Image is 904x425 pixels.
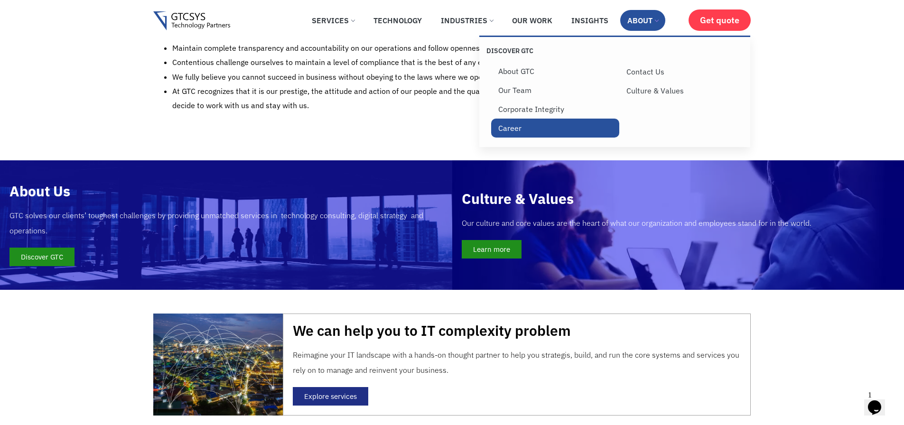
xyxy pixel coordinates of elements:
[153,11,231,31] img: Gtcsys logo
[700,15,739,25] span: Get quote
[620,10,665,31] a: About
[491,62,620,81] a: About GTC
[473,246,510,253] span: Learn more
[21,253,63,260] span: Discover GTC
[505,10,559,31] a: Our Work
[293,323,741,338] h2: We can help you to IT complexity problem
[462,215,895,231] div: Our culture and core values are the heart of what our organization and employees stand for in the...
[462,192,895,206] h2: Culture & Values
[9,248,75,266] a: Discover GTC
[434,10,500,31] a: Industries
[172,41,751,55] li: Maintain complete transparency and accountability on our operations and follow openness in our co...
[172,55,751,69] li: Contentious challenge ourselves to maintain a level of compliance that is the best of any employe...
[491,100,620,119] a: Corporate Integrity
[619,81,748,100] a: Culture & Values
[462,240,522,259] a: Learn more
[9,184,443,198] h2: About Us
[491,81,620,100] a: Our Team
[689,9,751,31] a: Get quote
[172,84,751,113] li: At GTC recognizes that it is our prestige, the attitude and action of our people and the quality ...
[172,70,751,84] li: We fully believe you cannot succeed in business without obeying to the laws where we operate.
[366,10,429,31] a: Technology
[619,62,748,81] a: Contact Us
[864,387,895,416] iframe: chat widget
[304,393,357,400] span: Explore services
[305,10,362,31] a: Services
[486,46,615,55] p: Discover GTC
[564,10,615,31] a: Insights
[293,387,368,406] a: Explore services
[9,208,443,238] div: GTC solves our clients’ toughest challenges by providing unmatched services in technology consult...
[491,119,620,138] a: Career
[293,347,741,378] div: Reimagine your IT landscape with a hands-on thought partner to help you strategis, build, and run...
